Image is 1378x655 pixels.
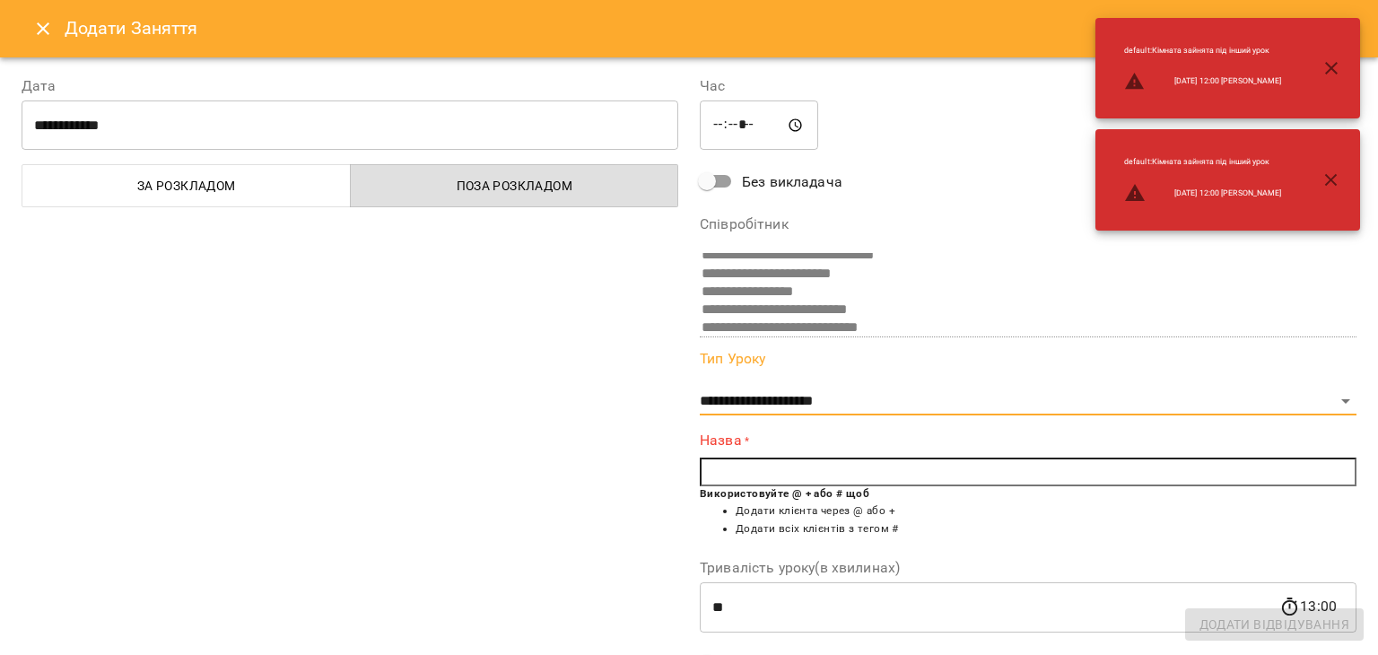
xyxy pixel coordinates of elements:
span: За розкладом [33,175,340,196]
h6: Додати Заняття [65,14,1356,42]
li: Додати клієнта через @ або + [736,502,1356,520]
label: Співробітник [700,217,1356,231]
li: default : Кімната зайнята під інший урок [1110,38,1295,64]
li: [DATE] 12:00 [PERSON_NAME] [1110,64,1295,100]
button: Close [22,7,65,50]
button: Поза розкладом [350,164,679,207]
span: Без викладача [742,171,842,193]
span: Поза розкладом [362,175,668,196]
li: [DATE] 12:00 [PERSON_NAME] [1110,175,1295,211]
b: Використовуйте @ + або # щоб [700,487,869,500]
label: Тип Уроку [700,352,1356,366]
li: Додати всіх клієнтів з тегом # [736,520,1356,538]
label: Час [700,79,1356,93]
label: Назва [700,430,1356,450]
label: Тривалість уроку(в хвилинах) [700,561,1356,575]
button: За розкладом [22,164,351,207]
li: default : Кімната зайнята під інший урок [1110,149,1295,175]
label: Дата [22,79,678,93]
